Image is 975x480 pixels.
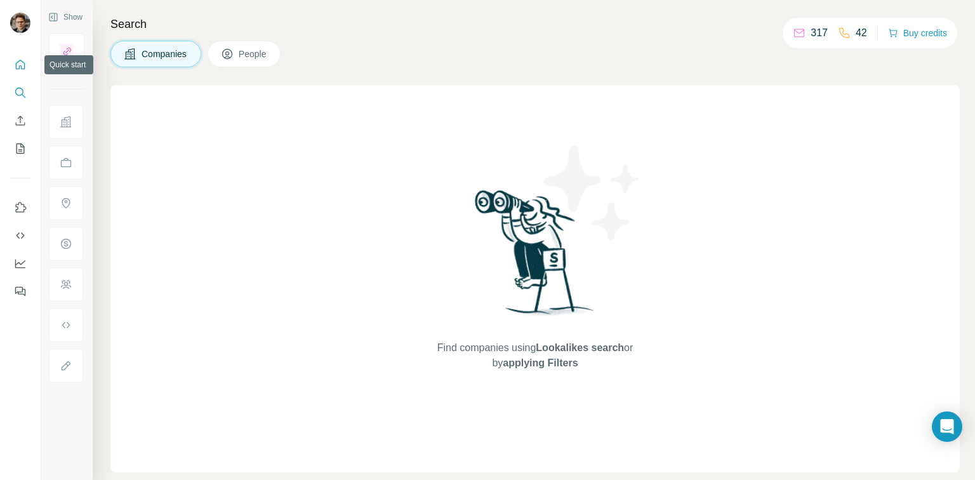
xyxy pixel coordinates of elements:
p: 42 [856,25,867,41]
img: Surfe Illustration - Woman searching with binoculars [469,187,601,328]
button: Feedback [10,280,30,303]
button: Buy credits [888,24,947,42]
span: applying Filters [503,357,578,368]
span: People [239,48,268,60]
button: Search [10,81,30,104]
img: Surfe Illustration - Stars [535,136,649,250]
button: Quick start [10,53,30,76]
span: Companies [142,48,188,60]
button: Enrich CSV [10,109,30,132]
h4: Search [110,15,960,33]
button: My lists [10,137,30,160]
img: Avatar [10,13,30,33]
div: Open Intercom Messenger [932,411,962,442]
button: Use Surfe API [10,224,30,247]
button: Use Surfe on LinkedIn [10,196,30,219]
p: 317 [811,25,828,41]
span: Find companies using or by [434,340,637,371]
button: Dashboard [10,252,30,275]
span: Lookalikes search [536,342,624,353]
button: Show [39,8,91,27]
